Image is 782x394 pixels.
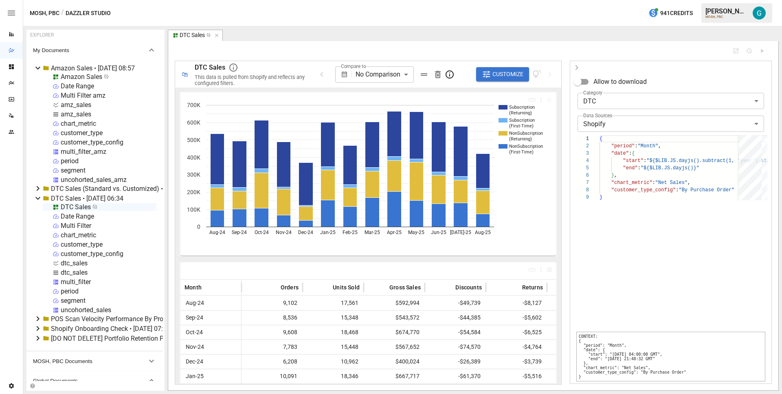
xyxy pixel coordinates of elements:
[551,296,604,310] span: $535,127
[629,151,632,156] span: :
[197,223,200,230] text: 0
[638,143,658,149] span: "Month"
[578,116,764,132] div: Shopify
[187,206,200,213] text: 100K
[187,137,200,143] text: 500K
[356,66,414,83] div: No Comparison
[759,48,765,54] button: Run Query
[574,179,589,186] div: 7
[429,325,482,339] span: -$54,584
[551,355,604,369] span: $369,896
[368,325,421,339] span: $674,770
[551,325,604,339] span: $613,661
[600,195,602,200] span: }
[307,369,360,383] span: 18,346
[187,171,200,178] text: 300K
[429,340,482,354] span: -$74,570
[632,151,635,156] span: {
[611,187,676,193] span: "customer_type_config"
[368,355,421,369] span: $400,024
[246,325,299,339] span: 9,608
[368,296,421,310] span: $592,994
[61,148,106,155] div: multi_filter_amz
[574,157,589,164] div: 4
[341,63,366,70] label: Compare to
[688,180,690,186] span: ,
[232,230,247,235] text: Sep-24
[307,325,360,339] span: 18,468
[61,8,64,18] div: /
[611,151,629,156] span: "date"
[660,8,693,18] span: 941 Credits
[551,311,604,325] span: $493,585
[61,110,91,118] div: amz_sales
[61,222,91,230] div: Multi Filter
[33,378,147,384] span: Global Documents
[408,230,424,235] text: May-25
[551,340,604,354] span: $488,318
[578,93,764,109] div: DTC
[307,311,360,325] span: 15,348
[365,230,380,235] text: Mar-25
[51,195,123,202] div: DTC Sales • [DATE] 06:34
[551,369,604,383] span: $600,831
[51,315,218,323] div: POS Scan Velocity Performance By Product • [DATE] 07:57
[61,92,105,99] div: Multi Filter amz
[61,157,79,165] div: period
[61,259,88,267] div: dtc_sales
[490,311,543,325] span: -$5,602
[638,165,641,171] span: :
[509,144,543,149] text: NonSubscription
[429,369,482,383] span: -$61,370
[185,311,204,325] span: Sep-24
[343,230,358,235] text: Feb-25
[576,332,765,381] pre: CONTEXT: { "period": "Month", "date": { "start": "[DATE] 04:00:00 GMT", "end": "[DATE] 21:48:32 G...
[61,82,94,90] div: Date Range
[492,69,523,79] span: Customize
[509,105,535,110] text: Subscription
[51,64,135,72] div: Amazon Sales • [DATE] 08:57
[753,7,766,20] div: Gavin Acres
[705,7,748,15] div: [PERSON_NAME]
[377,282,389,293] button: Sort
[509,123,534,129] text: (First-Time)
[187,102,200,108] text: 700K
[368,311,421,325] span: $543,572
[623,158,644,164] span: "start"
[746,48,752,54] button: Document History
[61,306,111,314] div: uncohorted_sales
[532,67,542,82] button: View documentation
[600,136,602,142] span: {
[30,32,54,38] div: EXPLORER
[61,73,102,81] div: Amazon Sales
[611,143,635,149] span: "period"
[298,230,313,235] text: Dec-24
[368,340,421,354] span: $567,652
[61,129,103,137] div: customer_type
[611,173,614,178] span: }
[429,296,482,310] span: -$49,739
[28,383,37,389] button: Collapse Folders
[748,2,771,24] button: Gavin Acres
[443,282,455,293] button: Sort
[187,154,200,161] text: 400K
[307,355,360,369] span: 10,962
[733,48,739,54] button: Open Report
[255,230,269,235] text: Oct-24
[185,325,204,339] span: Oct-24
[509,118,535,123] text: Subscription
[574,172,589,179] div: 6
[281,283,299,291] span: Orders
[509,131,543,136] text: NonSubscription
[333,283,360,291] span: Units Sold
[246,369,299,383] span: 10,091
[476,67,529,82] button: Customize
[509,136,532,142] text: (Returning)
[168,30,223,41] button: DTC Sales
[475,230,491,235] text: Aug-25
[490,369,543,383] span: -$5,516
[61,120,96,127] div: chart_metric
[645,6,696,21] button: 941Credits
[387,230,402,235] text: Apr-25
[705,15,748,19] div: MOSH, PBC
